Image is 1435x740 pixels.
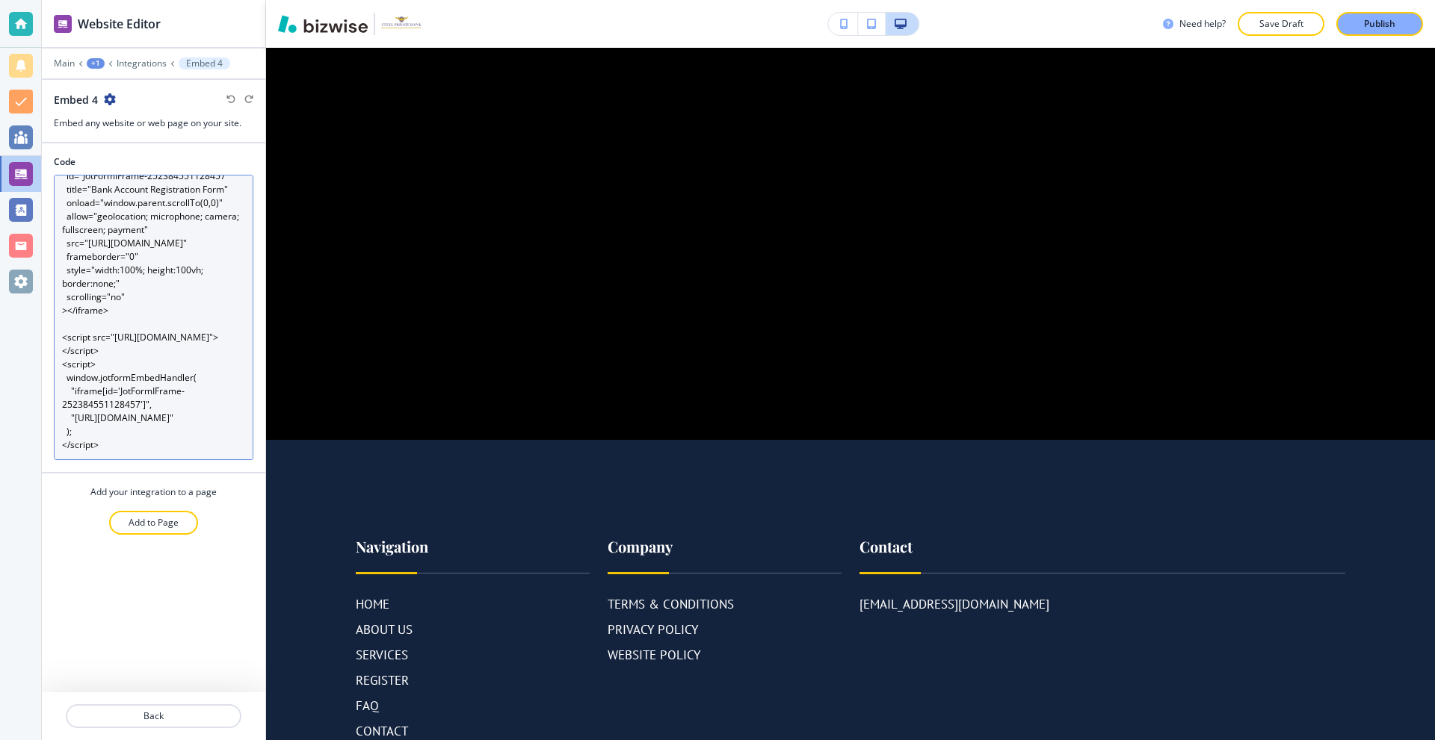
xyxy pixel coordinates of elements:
button: Integrations [117,58,167,69]
a: [EMAIL_ADDRESS][DOMAIN_NAME] [860,594,1049,614]
textarea: <iframe id="JotFormIFrame-252384551128457" title="Bank Account Registration Form" onload="window.... [54,175,253,460]
button: Publish [1336,12,1423,36]
h6: REGISTER [356,671,590,690]
button: TERMS & CONDITIONS [608,594,734,614]
button: Save Draft [1238,12,1324,36]
h6: SERVICES [356,645,590,665]
button: Main [54,58,75,69]
p: Back [67,709,240,723]
h3: Embed any website or web page on your site. [54,116,253,130]
p: Save Draft [1257,17,1305,31]
img: editor icon [54,15,72,33]
p: Embed 4 [186,58,223,69]
h6: ABOUT US [356,620,590,639]
h4: Add your integration to a page [90,485,217,499]
button: Back [66,704,241,728]
img: Bizwise Logo [278,15,368,33]
h2: Embed 4 [54,92,98,108]
img: Your Logo [381,13,422,35]
strong: Company [608,536,673,556]
h6: FAQ [356,696,590,715]
h2: Website Editor [78,15,161,33]
p: Publish [1364,17,1395,31]
button: +1 [87,58,105,69]
h2: Code [54,155,75,169]
strong: Contact [860,536,913,556]
p: Add to Page [129,516,179,529]
button: Embed 4 [179,57,230,69]
h6: HOME [356,594,590,614]
strong: Navigation [356,536,428,556]
button: WEBSITE POLICY [608,645,700,665]
h3: Need help? [1179,17,1226,31]
button: Add to Page [109,511,198,535]
button: PRIVACY POLICY [608,620,698,639]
